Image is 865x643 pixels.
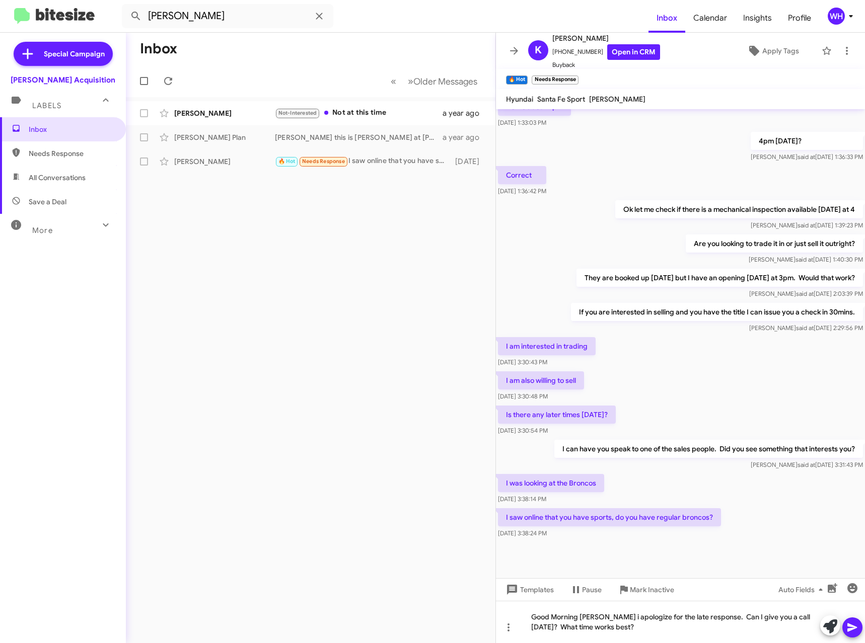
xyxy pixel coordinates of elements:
[751,461,863,468] span: [PERSON_NAME] [DATE] 3:31:43 PM
[798,153,815,160] span: said at
[552,60,660,70] span: Buyback
[391,75,396,88] span: «
[749,290,863,297] span: [PERSON_NAME] [DATE] 2:03:39 PM
[275,107,443,119] div: Not at this time
[735,4,780,33] a: Insights
[29,148,114,158] span: Needs Response
[506,75,528,85] small: 🔥 Hot
[498,187,546,195] span: [DATE] 1:36:42 PM
[278,158,296,165] span: 🔥 Hot
[685,4,735,33] a: Calendar
[32,226,53,235] span: More
[385,71,483,92] nav: Page navigation example
[648,4,685,33] a: Inbox
[498,508,721,526] p: I saw online that you have sports, do you have regular broncos?
[751,132,863,150] p: 4pm [DATE]?
[535,42,542,58] span: K
[796,290,814,297] span: said at
[630,581,674,599] span: Mark Inactive
[498,474,604,492] p: I was looking at the Broncos
[498,166,546,184] p: Correct
[29,124,114,134] span: Inbox
[174,132,275,142] div: [PERSON_NAME] Plan
[32,101,61,110] span: Labels
[302,158,345,165] span: Needs Response
[278,110,317,116] span: Not-Interested
[498,406,616,424] p: Is there any later times [DATE]?
[537,95,585,104] span: Santa Fe Sport
[749,256,863,263] span: [PERSON_NAME] [DATE] 1:40:30 PM
[498,358,547,366] span: [DATE] 3:30:43 PM
[615,200,863,218] p: Ok let me check if there is a mechanical inspection available [DATE] at 4
[496,581,562,599] button: Templates
[778,581,827,599] span: Auto Fields
[29,197,66,207] span: Save a Deal
[275,132,443,142] div: [PERSON_NAME] this is [PERSON_NAME] at [PERSON_NAME]. Thanks again for being our loyal customer. ...
[582,581,602,599] span: Pause
[798,461,815,468] span: said at
[385,71,402,92] button: Previous
[571,303,863,321] p: If you are interested in selling and you have the title I can issue you a check in 30mins.
[828,8,845,25] div: WH
[29,173,86,183] span: All Conversations
[819,8,854,25] button: WH
[402,71,483,92] button: Next
[796,256,813,263] span: said at
[174,156,275,167] div: [PERSON_NAME]
[552,32,660,44] span: [PERSON_NAME]
[798,221,815,229] span: said at
[576,269,863,287] p: They are booked up [DATE] but I have an opening [DATE] at 3pm. Would that work?
[751,221,863,229] span: [PERSON_NAME] [DATE] 1:39:23 PM
[770,581,835,599] button: Auto Fields
[554,440,863,458] p: I can have you speak to one of the sales people. Did you see something that interests you?
[443,108,487,118] div: a year ago
[443,132,487,142] div: a year ago
[140,41,177,57] h1: Inbox
[122,4,333,28] input: Search
[174,108,275,118] div: [PERSON_NAME]
[562,581,610,599] button: Pause
[749,324,863,332] span: [PERSON_NAME] [DATE] 2:29:56 PM
[408,75,413,88] span: »
[44,49,105,59] span: Special Campaign
[762,42,799,60] span: Apply Tags
[729,42,817,60] button: Apply Tags
[498,427,548,434] span: [DATE] 3:30:54 PM
[552,44,660,60] span: [PHONE_NUMBER]
[607,44,660,60] a: Open in CRM
[686,234,863,253] p: Are you looking to trade it in or just sell it outright?
[498,119,546,126] span: [DATE] 1:33:03 PM
[498,529,547,537] span: [DATE] 3:38:24 PM
[610,581,682,599] button: Mark Inactive
[498,495,546,503] span: [DATE] 3:38:14 PM
[453,156,487,167] div: [DATE]
[498,392,548,400] span: [DATE] 3:30:48 PM
[498,337,596,355] p: I am interested in trading
[11,75,115,85] div: [PERSON_NAME] Acquisition
[506,95,533,104] span: Hyundai
[589,95,645,104] span: [PERSON_NAME]
[275,155,453,167] div: I saw online that you have sports, do you have regular broncos?
[504,581,554,599] span: Templates
[496,601,865,643] div: Good Morning [PERSON_NAME] i apologize for the late response. Can I give you a call [DATE]? What ...
[413,76,477,87] span: Older Messages
[796,324,814,332] span: said at
[532,75,578,85] small: Needs Response
[14,42,113,66] a: Special Campaign
[751,153,863,160] span: [PERSON_NAME] [DATE] 1:36:33 PM
[498,371,584,389] p: I am also willing to sell
[780,4,819,33] a: Profile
